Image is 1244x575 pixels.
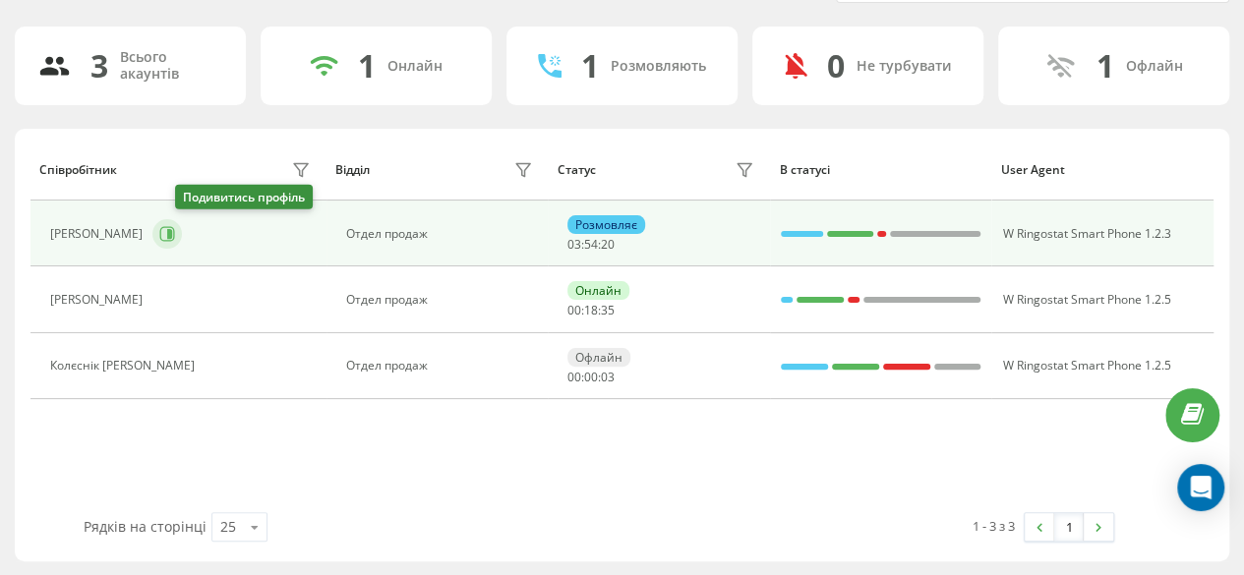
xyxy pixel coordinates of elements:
div: Колєснік [PERSON_NAME] [50,359,200,373]
span: 54 [584,236,598,253]
div: 0 [827,47,845,85]
div: Розмовляють [611,58,706,75]
div: Не турбувати [857,58,952,75]
span: 03 [601,369,615,385]
div: 25 [220,517,236,537]
span: W Ringostat Smart Phone 1.2.3 [1002,225,1170,242]
div: 1 [581,47,599,85]
span: 18 [584,302,598,318]
div: Отдел продаж [346,293,538,307]
div: Онлайн [567,281,629,300]
span: 00 [567,369,581,385]
div: : : [567,238,615,252]
div: Подивитись профіль [175,185,313,209]
div: Розмовляє [567,215,645,234]
div: Статус [558,163,596,177]
div: User Agent [1001,163,1205,177]
div: [PERSON_NAME] [50,227,148,241]
a: 1 [1054,513,1084,541]
span: 35 [601,302,615,318]
div: Всього акаунтів [120,49,222,83]
div: : : [567,371,615,384]
div: Open Intercom Messenger [1177,464,1224,511]
div: : : [567,304,615,317]
div: Отдел продаж [346,227,538,241]
div: Онлайн [387,58,443,75]
span: 00 [584,369,598,385]
span: W Ringostat Smart Phone 1.2.5 [1002,291,1170,308]
span: Рядків на сторінці [84,517,207,536]
div: 3 [90,47,108,85]
div: Отдел продаж [346,359,538,373]
div: [PERSON_NAME] [50,293,148,307]
div: 1 - 3 з 3 [973,516,1015,536]
div: Відділ [335,163,370,177]
div: 1 [1096,47,1114,85]
span: 00 [567,302,581,318]
span: W Ringostat Smart Phone 1.2.5 [1002,357,1170,374]
span: 03 [567,236,581,253]
div: Офлайн [567,348,630,367]
div: В статусі [779,163,982,177]
div: 1 [358,47,376,85]
span: 20 [601,236,615,253]
div: Співробітник [39,163,117,177]
div: Офлайн [1126,58,1183,75]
